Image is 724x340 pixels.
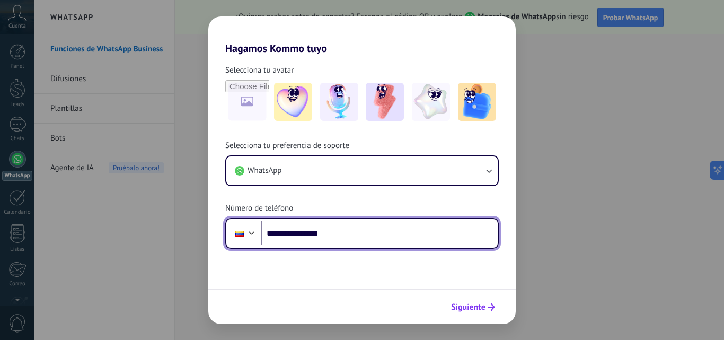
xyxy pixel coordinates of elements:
span: WhatsApp [248,165,281,176]
button: WhatsApp [226,156,498,185]
img: -2.jpeg [320,83,358,121]
img: -1.jpeg [274,83,312,121]
div: Colombia: + 57 [229,222,250,245]
img: -4.jpeg [412,83,450,121]
span: Número de teléfono [225,203,293,214]
span: Selecciona tu avatar [225,65,294,76]
span: Selecciona tu preferencia de soporte [225,141,349,151]
h2: Hagamos Kommo tuyo [208,16,516,55]
button: Siguiente [446,298,500,316]
img: -3.jpeg [366,83,404,121]
img: -5.jpeg [458,83,496,121]
span: Siguiente [451,303,485,311]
